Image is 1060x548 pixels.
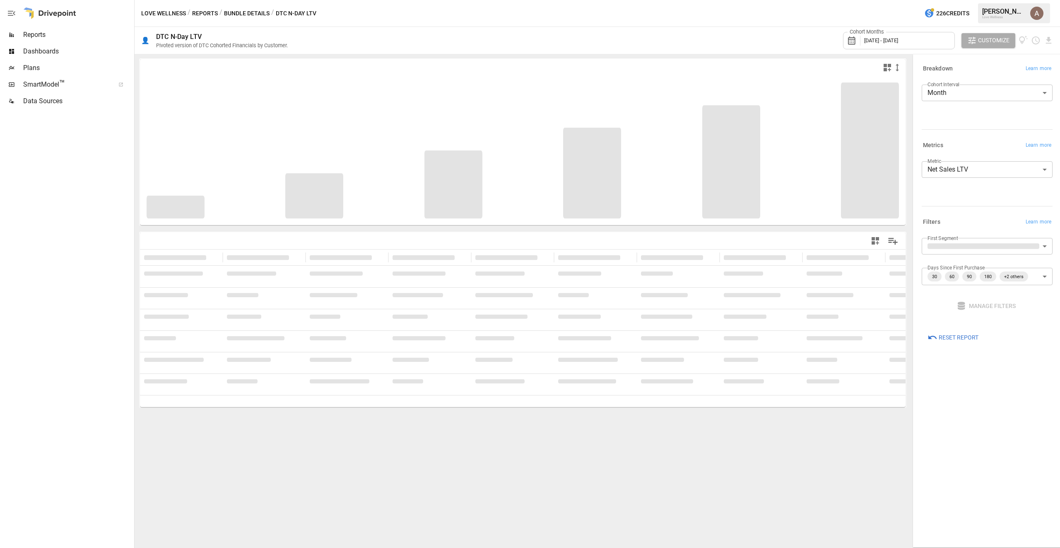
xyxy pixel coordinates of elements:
span: Customize [978,35,1009,46]
div: Net Sales LTV [922,161,1053,178]
span: 180 [981,272,995,281]
button: Love Wellness [141,8,186,19]
button: Sort [373,252,384,263]
span: 30 [929,272,940,281]
button: Reports [192,8,218,19]
button: Sort [621,252,633,263]
button: Bundle Details [224,8,270,19]
h6: Metrics [923,141,943,150]
span: Reports [23,30,132,40]
button: Download report [1044,36,1053,45]
button: Reset Report [922,330,984,345]
label: Days Since First Purchase [927,264,985,271]
button: 226Credits [921,6,973,21]
label: First Segment [927,235,958,242]
span: Learn more [1026,218,1051,226]
label: Cohort Interval [927,81,959,88]
span: Dashboards [23,46,132,56]
span: [DATE] - [DATE] [864,37,898,44]
button: Manage Columns [884,232,902,250]
img: Arielle Sanders [1030,7,1043,20]
div: Pivoted version of DTC Cohorted Financials by Customer. [156,42,288,48]
label: Cohort Months [848,28,886,36]
span: Reset Report [939,332,978,343]
button: Schedule report [1031,36,1041,45]
div: DTC N-Day LTV [156,33,202,41]
span: SmartModel [23,80,109,90]
button: Arielle Sanders [1025,2,1048,25]
button: Customize [961,33,1015,48]
span: Data Sources [23,96,132,106]
span: 60 [946,272,958,281]
span: +2 others [1001,272,1027,281]
span: ™ [59,78,65,89]
div: Month [922,85,1053,101]
h6: Breakdown [923,64,953,73]
div: Love Wellness [982,15,1025,19]
div: / [188,8,190,19]
div: / [219,8,222,19]
div: 👤 [141,36,149,44]
h6: Filters [923,218,940,227]
button: Sort [704,252,715,263]
button: Sort [870,252,881,263]
div: [PERSON_NAME] [982,7,1025,15]
button: Sort [290,252,301,263]
div: / [271,8,274,19]
span: Learn more [1026,141,1051,150]
button: Sort [787,252,798,263]
span: 226 Credits [936,8,969,19]
button: Sort [207,252,219,263]
button: Sort [455,252,467,263]
span: Plans [23,63,132,73]
span: 90 [964,272,975,281]
span: Learn more [1026,65,1051,73]
label: Metric [927,158,941,165]
button: View documentation [1019,33,1028,48]
button: Sort [538,252,550,263]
